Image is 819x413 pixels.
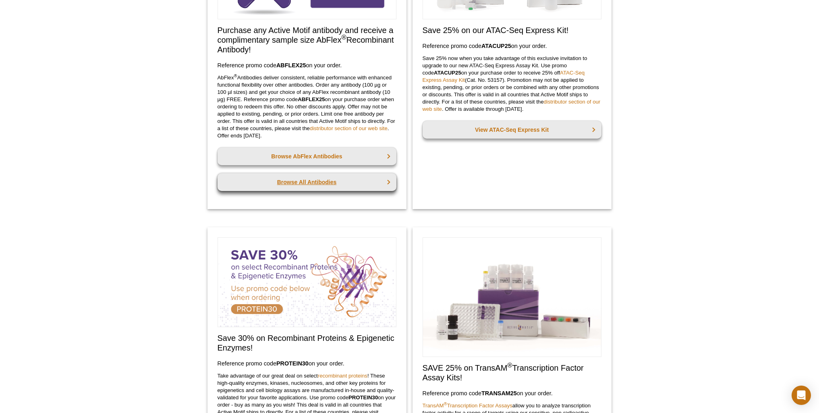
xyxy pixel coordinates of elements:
[423,363,601,382] h2: SAVE 25% on TransAM Transcription Factor Assay Kits!
[218,359,396,368] h3: Reference promo code on your order.
[434,70,461,76] strong: ATACUP25
[218,333,396,353] h2: Save 30% on Recombinant Proteins & Epigenetic Enzymes!
[348,394,378,401] strong: PROTEIN30
[423,41,601,51] h3: Reference promo code on your order.
[341,34,346,42] sup: ®
[218,173,396,191] a: Browse All Antibodies
[423,121,601,139] a: View ATAC-Seq Express Kit
[423,25,601,35] h2: Save 25% on our ATAC-Seq Express Kit!
[423,237,601,357] img: Save on TransAM
[218,74,396,139] p: AbFlex Antibodies deliver consistent, reliable performance with enhanced functional flexibility o...
[298,96,325,102] strong: ABFLEX25
[218,237,396,327] img: Save on Recombinant Proteins and Enzymes
[218,25,396,54] h2: Purchase any Active Motif antibody and receive a complimentary sample size AbFlex Recombinant Ant...
[234,73,237,78] sup: ®
[481,43,511,49] strong: ATACUP25
[423,403,512,409] a: TransAM®Transcription Factor Assays
[318,373,367,379] a: recombinant proteins
[218,147,396,165] a: Browse AbFlex Antibodies
[481,390,517,396] strong: TRANSAM25
[276,62,306,68] strong: ABFLEX25
[423,388,601,398] h3: Reference promo code on your order.
[792,386,811,405] div: Open Intercom Messenger
[310,125,388,131] a: distributor section of our web site
[218,60,396,70] h3: Reference promo code on your order.
[444,401,447,406] sup: ®
[276,360,309,367] strong: PROTEIN30
[423,55,601,113] p: Save 25% now when you take advantage of this exclusive invitation to upgrade to our new ATAC-Seq ...
[507,361,512,369] sup: ®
